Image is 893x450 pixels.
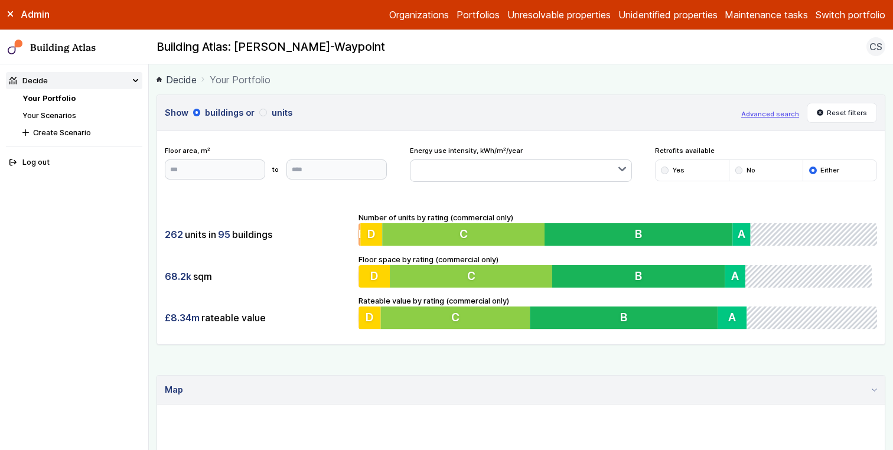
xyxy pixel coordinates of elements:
[165,311,200,324] span: £8.34m
[165,106,734,119] h3: Show
[165,159,387,180] form: to
[358,227,365,242] span: E
[816,8,885,22] button: Switch portfolio
[9,75,48,86] div: Decide
[635,227,643,242] span: B
[638,269,645,283] span: B
[451,311,459,325] span: C
[358,295,877,330] div: Rateable value by rating (commercial only)
[389,8,449,22] a: Organizations
[165,228,183,241] span: 262
[22,94,76,103] a: Your Portfolio
[19,124,142,141] button: Create Scenario
[358,223,360,246] button: E
[157,73,197,87] a: Decide
[371,269,379,283] span: D
[8,40,23,55] img: main-0bbd2752.svg
[366,311,374,325] span: D
[210,73,270,87] span: Your Portfolio
[359,306,381,329] button: D
[459,227,468,242] span: C
[555,265,729,288] button: B
[735,269,743,283] span: A
[367,227,376,242] span: D
[165,270,191,283] span: 68.2k
[165,223,351,246] div: units in buildings
[22,111,76,120] a: Your Scenarios
[468,269,477,283] span: C
[383,223,545,246] button: C
[381,306,530,329] button: C
[6,72,143,89] summary: Decide
[741,109,799,119] button: Advanced search
[410,146,633,182] div: Energy use intensity, kWh/m²/year
[358,212,877,246] div: Number of units by rating (commercial only)
[359,265,390,288] button: D
[807,103,878,123] button: Reset filters
[390,265,555,288] button: C
[507,8,611,22] a: Unresolvable properties
[457,8,500,22] a: Portfolios
[361,223,383,246] button: D
[866,37,885,56] button: CS
[725,8,808,22] a: Maintenance tasks
[738,227,745,242] span: A
[718,306,747,329] button: A
[530,306,718,329] button: B
[358,254,877,288] div: Floor space by rating (commercial only)
[545,223,732,246] button: B
[869,40,882,54] span: CS
[157,376,885,405] summary: Map
[655,146,878,155] span: Retrofits available
[218,228,230,241] span: 95
[157,40,385,55] h2: Building Atlas: [PERSON_NAME]-Waypoint
[729,311,736,325] span: A
[621,311,628,325] span: B
[165,146,387,179] div: Floor area, m²
[618,8,718,22] a: Unidentified properties
[729,265,749,288] button: A
[165,306,351,329] div: rateable value
[6,154,143,171] button: Log out
[165,265,351,288] div: sqm
[733,223,751,246] button: A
